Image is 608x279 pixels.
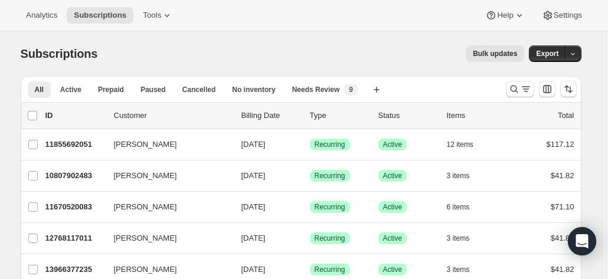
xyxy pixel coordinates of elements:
button: Export [529,45,565,62]
span: 3 items [447,171,470,180]
p: 11855692051 [45,139,104,150]
span: Paused [140,85,166,94]
button: 12 items [447,136,486,153]
span: Settings [554,11,582,20]
span: $41.82 [551,265,574,274]
span: Subscriptions [74,11,126,20]
button: [PERSON_NAME] [107,260,225,279]
span: Active [383,234,403,243]
span: Tools [143,11,161,20]
button: Subscriptions [67,7,133,24]
span: Recurring [315,140,345,149]
span: [PERSON_NAME] [114,170,177,182]
span: Export [536,49,558,58]
span: Bulk updates [473,49,517,58]
span: Needs Review [292,85,340,94]
button: Settings [535,7,589,24]
button: Sort the results [560,81,577,97]
span: Recurring [315,202,345,212]
span: Active [383,140,403,149]
span: [DATE] [241,171,266,180]
button: 3 items [447,168,483,184]
span: 3 items [447,265,470,274]
button: Search and filter results [506,81,534,97]
div: IDCustomerBilling DateTypeStatusItemsTotal [45,110,574,122]
span: 12 items [447,140,473,149]
button: [PERSON_NAME] [107,166,225,185]
button: Tools [136,7,180,24]
p: 11670520083 [45,201,104,213]
button: Help [478,7,532,24]
button: 3 items [447,261,483,278]
div: 10807902483[PERSON_NAME][DATE]SuccessRecurringSuccessActive3 items$41.82 [45,168,574,184]
span: 9 [349,85,353,94]
p: Status [378,110,437,122]
span: No inventory [232,85,275,94]
span: Recurring [315,234,345,243]
button: Customize table column order and visibility [539,81,555,97]
div: 11670520083[PERSON_NAME][DATE]SuccessRecurringSuccessActive6 items$71.10 [45,199,574,215]
button: Analytics [19,7,64,24]
p: Total [558,110,574,122]
div: 13966377235[PERSON_NAME][DATE]SuccessRecurringSuccessActive3 items$41.82 [45,261,574,278]
div: Type [310,110,369,122]
button: Create new view [367,81,386,98]
span: Active [383,171,403,180]
div: 12768117011[PERSON_NAME][DATE]SuccessRecurringSuccessActive3 items$41.82 [45,230,574,247]
span: [PERSON_NAME] [114,201,177,213]
span: Cancelled [182,85,216,94]
span: $41.82 [551,171,574,180]
span: [PERSON_NAME] [114,232,177,244]
span: [DATE] [241,140,266,149]
button: [PERSON_NAME] [107,198,225,216]
div: Open Intercom Messenger [568,227,596,255]
p: 13966377235 [45,264,104,275]
span: 6 items [447,202,470,212]
span: Recurring [315,265,345,274]
span: [DATE] [241,202,266,211]
button: [PERSON_NAME] [107,229,225,248]
span: Active [383,202,403,212]
div: Items [447,110,506,122]
span: Help [497,11,513,20]
span: Subscriptions [21,47,98,60]
div: 11855692051[PERSON_NAME][DATE]SuccessRecurringSuccessActive12 items$117.12 [45,136,574,153]
span: $71.10 [551,202,574,211]
p: 10807902483 [45,170,104,182]
button: [PERSON_NAME] [107,135,225,154]
span: [DATE] [241,265,266,274]
span: All [35,85,44,94]
span: $41.82 [551,234,574,242]
p: Customer [114,110,232,122]
p: 12768117011 [45,232,104,244]
span: Prepaid [98,85,124,94]
span: $117.12 [547,140,574,149]
span: Active [60,85,81,94]
span: Recurring [315,171,345,180]
p: ID [45,110,104,122]
button: 3 items [447,230,483,247]
span: [PERSON_NAME] [114,264,177,275]
span: 3 items [447,234,470,243]
span: Active [383,265,403,274]
p: Billing Date [241,110,300,122]
button: Bulk updates [466,45,524,62]
span: [PERSON_NAME] [114,139,177,150]
span: Analytics [26,11,57,20]
button: 6 items [447,199,483,215]
span: [DATE] [241,234,266,242]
